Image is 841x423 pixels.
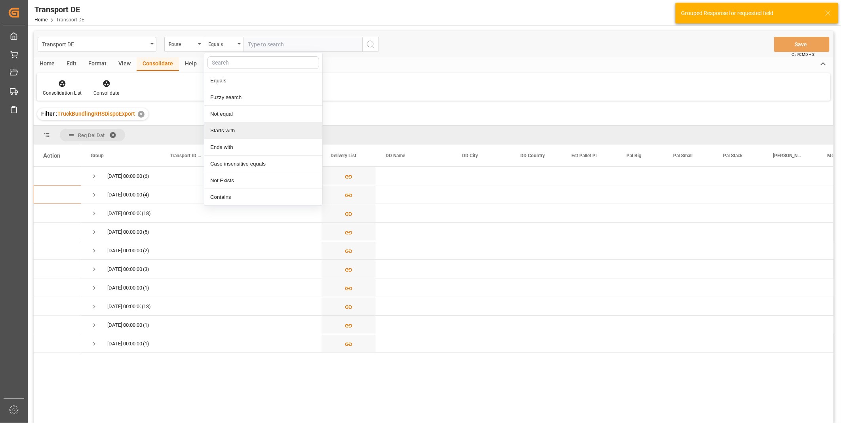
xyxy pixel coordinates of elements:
[773,153,801,158] span: [PERSON_NAME]
[792,51,814,57] span: Ctrl/CMD + S
[34,185,81,204] div: Press SPACE to select this row.
[91,153,104,158] span: Group
[170,153,202,158] span: Transport ID Logward
[34,241,81,260] div: Press SPACE to select this row.
[107,223,142,241] div: [DATE] 00:00:00
[107,335,142,353] div: [DATE] 00:00:00
[107,297,141,316] div: [DATE] 00:00:00
[207,56,319,69] input: Search
[34,167,81,185] div: Press SPACE to select this row.
[143,260,149,278] span: (3)
[107,260,142,278] div: [DATE] 00:00:00
[244,37,362,52] input: Type to search
[143,186,149,204] span: (4)
[362,37,379,52] button: search button
[43,90,82,97] div: Consolidation List
[723,153,742,158] span: Pal Stack
[331,153,356,158] span: Delivery List
[204,156,322,172] div: Case insensitive equals
[204,139,322,156] div: Ends with
[112,57,137,71] div: View
[107,167,142,185] div: [DATE] 00:00:00
[138,111,145,118] div: ✕
[107,186,142,204] div: [DATE] 00:00:00
[204,37,244,52] button: close menu
[204,189,322,206] div: Contains
[179,57,203,71] div: Help
[143,316,149,334] span: (1)
[34,334,81,353] div: Press SPACE to select this row.
[137,57,179,71] div: Consolidate
[204,172,322,189] div: Not Exists
[34,278,81,297] div: Press SPACE to select this row.
[34,4,84,15] div: Transport DE
[204,72,322,89] div: Equals
[43,152,60,159] div: Action
[34,204,81,223] div: Press SPACE to select this row.
[571,153,597,158] span: Est Pallet Pl
[204,122,322,139] div: Starts with
[42,39,148,49] div: Transport DE
[143,279,149,297] span: (1)
[143,167,149,185] span: (6)
[34,17,48,23] a: Home
[82,57,112,71] div: Format
[107,242,142,260] div: [DATE] 00:00:00
[57,111,135,117] span: TruckBundlingRRSDispoExport
[462,153,478,158] span: DD City
[774,37,830,52] button: Save
[142,204,151,223] span: (18)
[520,153,545,158] span: DD Country
[34,297,81,316] div: Press SPACE to select this row.
[34,260,81,278] div: Press SPACE to select this row.
[78,132,105,138] span: Req Del Dat
[107,279,142,297] div: [DATE] 00:00:00
[143,242,149,260] span: (2)
[164,37,204,52] button: open menu
[208,39,235,48] div: Equals
[41,111,57,117] span: Filter :
[93,90,119,97] div: Consolidate
[61,57,82,71] div: Edit
[107,204,141,223] div: [DATE] 00:00:00
[681,9,817,17] div: Grouped Response for requested field
[34,57,61,71] div: Home
[386,153,405,158] span: DD Name
[143,335,149,353] span: (1)
[38,37,156,52] button: open menu
[626,153,641,158] span: Pal Big
[107,316,142,334] div: [DATE] 00:00:00
[34,316,81,334] div: Press SPACE to select this row.
[204,89,322,106] div: Fuzzy search
[204,106,322,122] div: Not equal
[673,153,693,158] span: Pal Small
[143,223,149,241] span: (5)
[34,223,81,241] div: Press SPACE to select this row.
[169,39,196,48] div: Route
[142,297,151,316] span: (13)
